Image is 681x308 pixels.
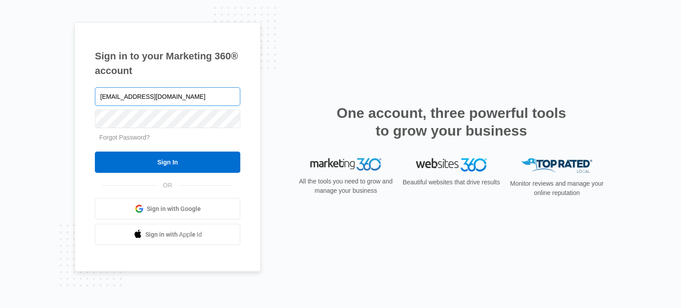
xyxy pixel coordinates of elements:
input: Sign In [95,152,240,173]
span: Sign in with Apple Id [145,230,202,239]
input: Email [95,87,240,106]
h2: One account, three powerful tools to grow your business [334,104,569,140]
a: Sign in with Apple Id [95,224,240,245]
img: Top Rated Local [521,158,592,173]
img: Marketing 360 [310,158,381,171]
a: Sign in with Google [95,198,240,219]
span: OR [157,181,179,190]
p: All the tools you need to grow and manage your business [296,177,395,195]
h1: Sign in to your Marketing 360® account [95,49,240,78]
img: Websites 360 [416,158,487,171]
p: Monitor reviews and manage your online reputation [507,179,607,198]
a: Forgot Password? [99,134,150,141]
span: Sign in with Google [147,204,201,214]
p: Beautiful websites that drive results [402,178,501,187]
